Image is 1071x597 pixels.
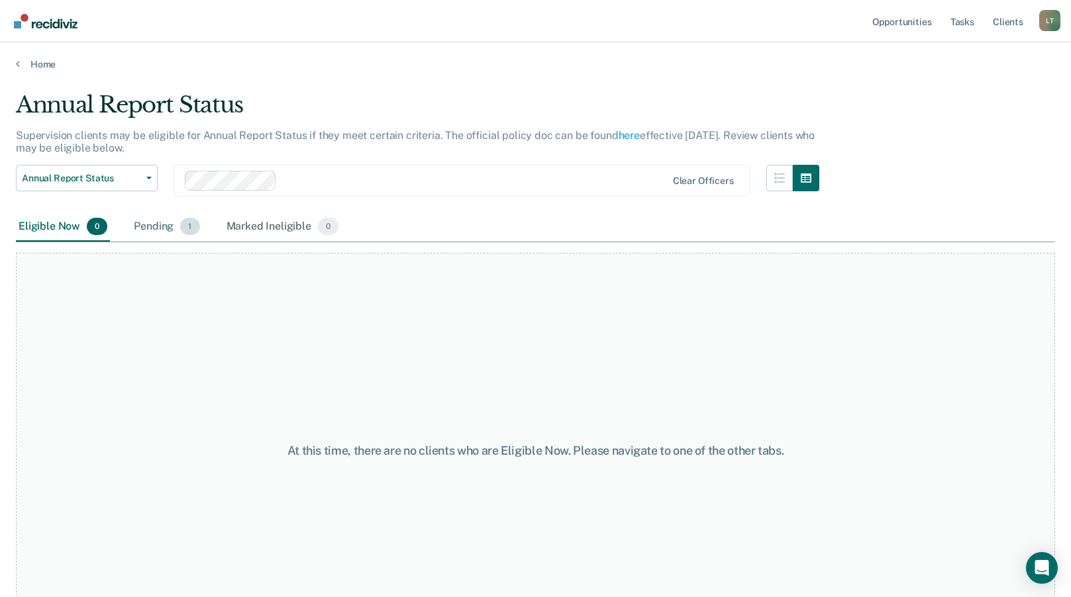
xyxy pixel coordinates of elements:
div: Eligible Now0 [16,212,110,242]
span: 1 [180,218,199,235]
a: here [619,129,640,142]
div: L T [1039,10,1060,31]
span: Annual Report Status [22,173,141,184]
div: Marked Ineligible0 [224,212,342,242]
p: Supervision clients may be eligible for Annual Report Status if they meet certain criteria. The o... [16,129,815,154]
div: At this time, there are no clients who are Eligible Now. Please navigate to one of the other tabs. [276,443,795,458]
button: Annual Report Status [16,165,158,191]
div: Annual Report Status [16,91,819,129]
span: 0 [318,218,338,235]
a: Home [16,58,1055,70]
img: Recidiviz [14,14,77,28]
div: Pending1 [131,212,202,242]
div: Clear officers [673,175,734,187]
div: Open Intercom Messenger [1026,552,1058,584]
button: Profile dropdown button [1039,10,1060,31]
span: 0 [87,218,107,235]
